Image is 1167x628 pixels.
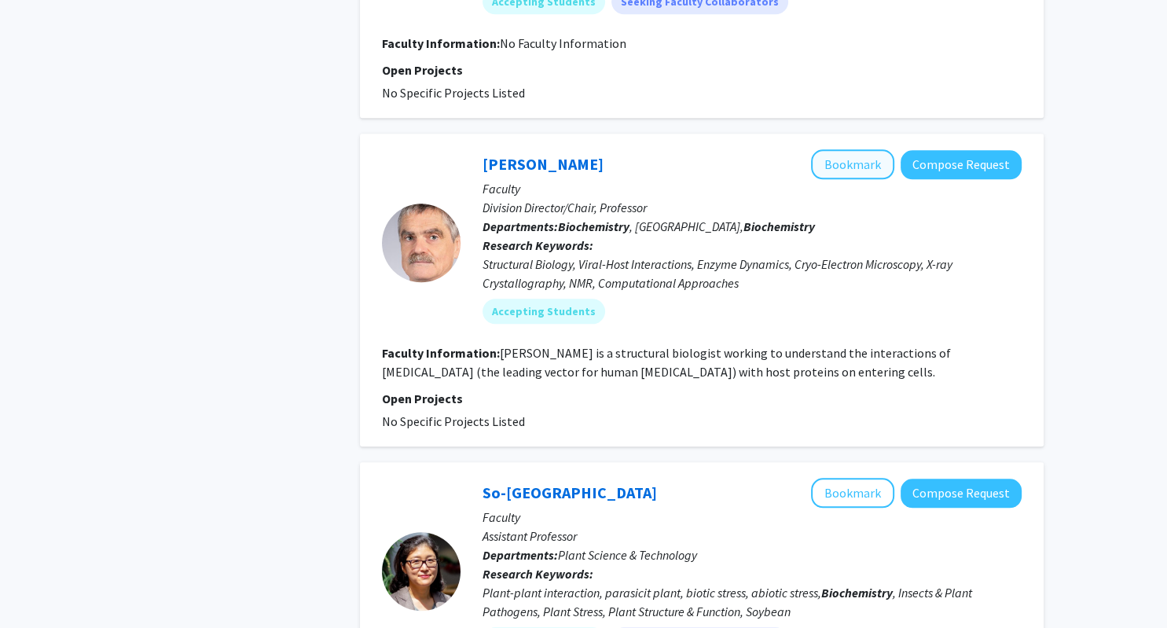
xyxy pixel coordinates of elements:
[811,478,894,508] button: Add So-Yon Park to Bookmarks
[483,299,605,324] mat-chip: Accepting Students
[483,508,1022,527] p: Faculty
[382,85,525,101] span: No Specific Projects Listed
[483,154,604,174] a: [PERSON_NAME]
[483,527,1022,545] p: Assistant Professor
[811,149,894,179] button: Add Michael Chapman to Bookmarks
[483,198,1022,217] p: Division Director/Chair, Professor
[483,547,558,563] b: Departments:
[483,566,593,582] b: Research Keywords:
[901,479,1022,508] button: Compose Request to So-Yon Park
[483,219,558,234] b: Departments:
[382,345,951,380] fg-read-more: [PERSON_NAME] is a structural biologist working to understand the interactions of [MEDICAL_DATA] ...
[483,179,1022,198] p: Faculty
[558,219,629,234] b: Biochemistry
[500,35,626,51] span: No Faculty Information
[901,150,1022,179] button: Compose Request to Michael Chapman
[382,61,1022,79] p: Open Projects
[483,255,1022,292] div: Structural Biology, Viral-Host Interactions, Enzyme Dynamics, Cryo-Electron Microscopy, X-ray Cry...
[382,35,500,51] b: Faculty Information:
[12,557,67,616] iframe: Chat
[558,547,697,563] span: Plant Science & Technology
[558,219,815,234] span: , [GEOGRAPHIC_DATA],
[483,583,1022,621] div: Plant-plant interaction, parasicit plant, biotic stress, abiotic stress, , Insects & Plant Pathog...
[483,237,593,253] b: Research Keywords:
[483,483,657,502] a: So-[GEOGRAPHIC_DATA]
[382,345,500,361] b: Faculty Information:
[382,389,1022,408] p: Open Projects
[382,413,525,429] span: No Specific Projects Listed
[821,585,893,600] b: Biochemistry
[743,219,815,234] b: Biochemistry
